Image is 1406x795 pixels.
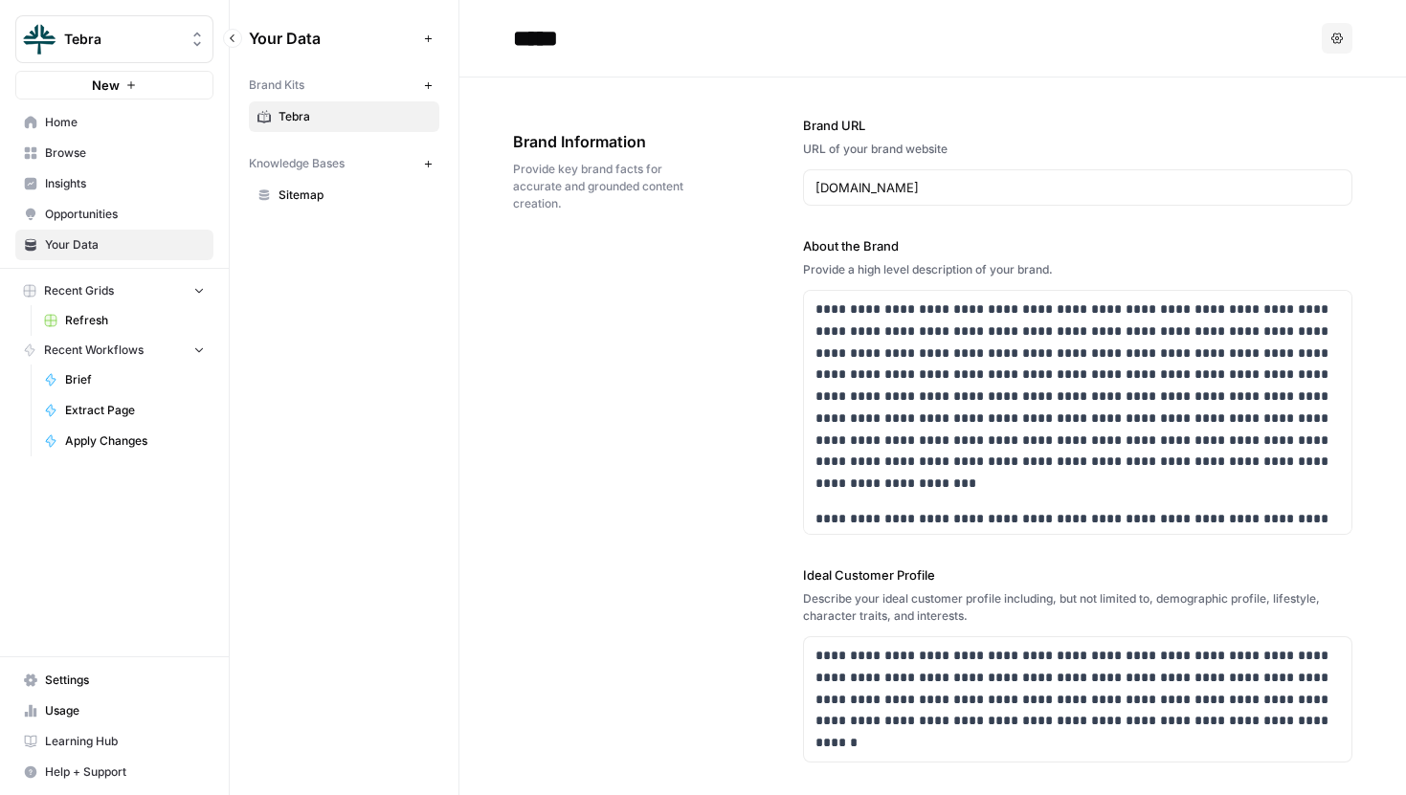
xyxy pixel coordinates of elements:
[45,702,205,719] span: Usage
[65,432,205,450] span: Apply Changes
[92,76,120,95] span: New
[64,30,180,49] span: Tebra
[45,733,205,750] span: Learning Hub
[513,130,696,153] span: Brand Information
[15,138,213,168] a: Browse
[803,590,1352,625] div: Describe your ideal customer profile including, but not limited to, demographic profile, lifestyl...
[15,726,213,757] a: Learning Hub
[65,371,205,388] span: Brief
[803,141,1352,158] div: URL of your brand website
[249,101,439,132] a: Tebra
[803,565,1352,585] label: Ideal Customer Profile
[249,27,416,50] span: Your Data
[22,22,56,56] img: Tebra Logo
[45,144,205,162] span: Browse
[45,114,205,131] span: Home
[15,230,213,260] a: Your Data
[15,336,213,364] button: Recent Workflows
[45,206,205,223] span: Opportunities
[15,665,213,696] a: Settings
[15,199,213,230] a: Opportunities
[249,155,345,172] span: Knowledge Bases
[15,757,213,787] button: Help + Support
[15,15,213,63] button: Workspace: Tebra
[15,107,213,138] a: Home
[35,395,213,426] a: Extract Page
[15,276,213,305] button: Recent Grids
[45,672,205,689] span: Settings
[44,342,144,359] span: Recent Workflows
[513,161,696,212] span: Provide key brand facts for accurate and grounded content creation.
[279,108,431,125] span: Tebra
[35,305,213,336] a: Refresh
[249,180,439,210] a: Sitemap
[65,402,205,419] span: Extract Page
[35,364,213,395] a: Brief
[44,282,114,299] span: Recent Grids
[803,116,1352,135] label: Brand URL
[45,236,205,254] span: Your Data
[15,71,213,99] button: New
[803,261,1352,278] div: Provide a high level description of your brand.
[279,187,431,204] span: Sitemap
[45,763,205,781] span: Help + Support
[815,178,1340,197] input: www.sundaysoccer.com
[45,175,205,192] span: Insights
[15,168,213,199] a: Insights
[803,236,1352,255] label: About the Brand
[65,312,205,329] span: Refresh
[249,77,304,94] span: Brand Kits
[35,426,213,456] a: Apply Changes
[15,696,213,726] a: Usage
